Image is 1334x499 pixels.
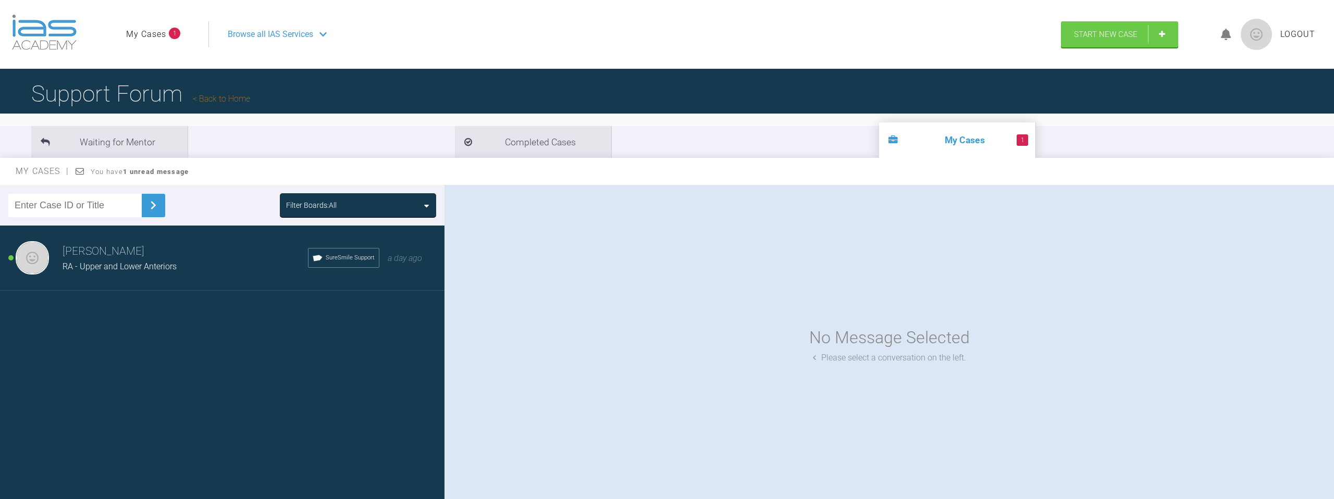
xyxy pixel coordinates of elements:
span: 1 [169,28,180,39]
li: My Cases [879,122,1035,158]
input: Enter Case ID or Title [8,194,142,217]
a: Start New Case [1061,21,1178,47]
span: Browse all IAS Services [228,28,313,41]
a: Logout [1280,28,1315,41]
span: a day ago [388,253,422,263]
a: Back to Home [193,94,250,104]
a: My Cases [126,28,166,41]
div: No Message Selected [809,325,970,351]
span: You have [91,168,189,176]
img: Andrew El-Miligy [16,241,49,275]
img: chevronRight.28bd32b0.svg [145,197,162,214]
span: My Cases [16,166,69,176]
div: Filter Boards: All [286,199,337,211]
li: Completed Cases [455,126,611,158]
span: Start New Case [1074,30,1138,39]
strong: 1 unread message [123,168,189,176]
div: Please select a conversation on the left. [813,351,966,365]
span: 1 [1017,134,1028,146]
span: SureSmile Support [326,253,375,263]
h1: Support Forum [31,76,250,112]
span: RA - Upper and Lower Anteriors [63,261,177,271]
img: profile.png [1241,19,1272,50]
li: Waiting for Mentor [31,126,188,158]
img: logo-light.3e3ef733.png [12,15,77,50]
h3: [PERSON_NAME] [63,243,308,260]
